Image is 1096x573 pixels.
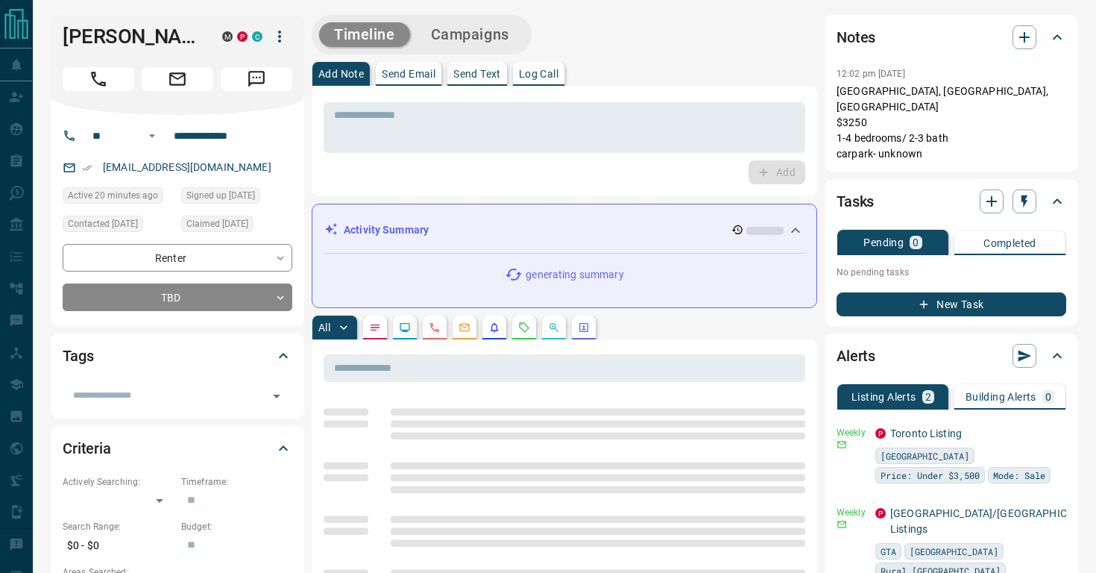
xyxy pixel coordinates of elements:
[63,216,174,237] div: Fri Apr 11 2025
[518,322,530,334] svg: Requests
[68,188,158,203] span: Active 20 minutes ago
[837,338,1066,374] div: Alerts
[837,439,847,450] svg: Email
[63,533,174,558] p: $0 - $0
[548,322,560,334] svg: Opportunities
[63,344,93,368] h2: Tags
[910,544,998,559] span: [GEOGRAPHIC_DATA]
[875,428,886,439] div: property.ca
[881,544,896,559] span: GTA
[881,468,980,483] span: Price: Under $3,500
[837,69,905,79] p: 12:02 pm [DATE]
[913,237,919,248] p: 0
[837,344,875,368] h2: Alerts
[837,84,1066,162] p: [GEOGRAPHIC_DATA], [GEOGRAPHIC_DATA], [GEOGRAPHIC_DATA] $3250 1-4 bedrooms/ 2-3 bath carpark- unk...
[181,216,292,237] div: Wed May 22 2024
[181,520,292,533] p: Budget:
[181,475,292,489] p: Timeframe:
[318,322,330,333] p: All
[459,322,470,334] svg: Emails
[369,322,381,334] svg: Notes
[837,19,1066,55] div: Notes
[837,184,1066,219] div: Tasks
[1045,392,1051,402] p: 0
[837,261,1066,284] p: No pending tasks
[252,31,262,42] div: condos.ca
[925,392,931,402] p: 2
[82,163,92,173] svg: Email Verified
[488,322,500,334] svg: Listing Alerts
[519,69,558,79] p: Log Call
[966,392,1036,402] p: Building Alerts
[429,322,441,334] svg: Calls
[837,426,866,439] p: Weekly
[983,238,1036,248] p: Completed
[318,69,364,79] p: Add Note
[186,188,255,203] span: Signed up [DATE]
[266,386,287,407] button: Open
[890,428,962,439] a: Toronto Listing
[837,292,1066,316] button: New Task
[382,69,435,79] p: Send Email
[837,519,847,530] svg: Email
[453,69,501,79] p: Send Text
[416,22,524,47] button: Campaigns
[63,520,174,533] p: Search Range:
[63,25,200,48] h1: [PERSON_NAME]
[578,322,590,334] svg: Agent Actions
[63,338,292,374] div: Tags
[221,67,292,91] span: Message
[63,436,111,460] h2: Criteria
[875,508,886,519] div: property.ca
[837,506,866,519] p: Weekly
[851,392,916,402] p: Listing Alerts
[881,448,969,463] span: [GEOGRAPHIC_DATA]
[63,475,174,489] p: Actively Searching:
[63,244,292,272] div: Renter
[222,31,233,42] div: mrloft.ca
[68,216,138,231] span: Contacted [DATE]
[186,216,248,231] span: Claimed [DATE]
[837,25,875,49] h2: Notes
[181,187,292,208] div: Wed May 22 2024
[399,322,411,334] svg: Lead Browsing Activity
[863,237,904,248] p: Pending
[526,267,623,283] p: generating summary
[63,430,292,466] div: Criteria
[837,190,874,213] h2: Tasks
[63,67,134,91] span: Call
[319,22,410,47] button: Timeline
[142,67,213,91] span: Email
[344,222,429,238] p: Activity Summary
[63,284,292,311] div: TBD
[63,187,174,208] div: Tue Oct 14 2025
[143,127,161,145] button: Open
[993,468,1045,483] span: Mode: Sale
[237,31,248,42] div: property.ca
[324,216,804,244] div: Activity Summary
[103,161,271,173] a: [EMAIL_ADDRESS][DOMAIN_NAME]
